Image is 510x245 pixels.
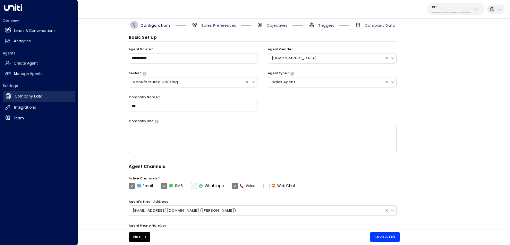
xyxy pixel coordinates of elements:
label: Email [129,183,153,189]
label: Whatsapp [191,183,224,189]
label: Agent Gender [268,47,293,52]
h2: Leads & Conversations [14,28,56,34]
label: Voice [232,183,256,189]
label: Agent Phone Number [129,223,166,228]
div: Manufactured Housing [133,79,242,85]
button: Select whether your copilot will handle inquiries directly from leads or from brokers representin... [143,72,146,75]
a: Integrations [3,103,75,113]
div: Sales Agent [272,79,381,85]
h2: Manage Agents [14,71,43,77]
label: Sector [129,71,139,76]
h2: Team [14,116,24,121]
label: SMS [161,183,183,189]
label: Web Chat [263,183,296,189]
div: To activate this channel, please go to the Integrations page [191,183,224,189]
p: 85bcf151-53e1-49fd-8d4c-7708fbeee317 [432,11,472,14]
label: Agent Type [268,71,287,76]
span: Triggers [318,23,334,28]
label: Company Name [129,95,158,100]
a: Company Data [3,91,75,102]
h2: Create Agent [14,61,38,66]
h2: Integrations [14,105,36,110]
button: RHP85bcf151-53e1-49fd-8d4c-7708fbeee317 [427,3,484,15]
h2: Overview [3,18,75,23]
h4: Agent Channels [129,163,397,171]
label: Company Info [129,119,153,124]
a: Team [3,113,75,123]
label: Active Channels [129,176,158,181]
a: Leads & Conversations [3,26,75,36]
h2: Settings [3,83,75,88]
span: Sales Preferences [201,23,236,28]
label: Agent Name [129,47,151,52]
span: Configurations [141,23,171,28]
button: Provide a brief overview of your company, including your industry, products or services, and any ... [155,120,159,123]
a: Analytics [3,36,75,47]
label: Agent's Email Address [129,200,168,204]
a: Create Agent [3,58,75,68]
div: [DEMOGRAPHIC_DATA] [272,56,381,61]
h3: Basic Set Up [129,34,397,42]
button: Next [129,232,150,242]
h2: Analytics [14,39,31,44]
h2: Company Data [15,94,43,99]
a: Manage Agents [3,69,75,79]
span: Company Data [365,23,396,28]
h2: Agents [3,51,75,56]
button: Save & Exit [370,232,400,242]
p: RHP [432,5,472,9]
span: Objectives [266,23,288,28]
button: Select whether your copilot will handle inquiries directly from leads or from brokers representin... [290,72,294,75]
div: [EMAIL_ADDRESS][DOMAIN_NAME] ([PERSON_NAME]) [133,208,381,213]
